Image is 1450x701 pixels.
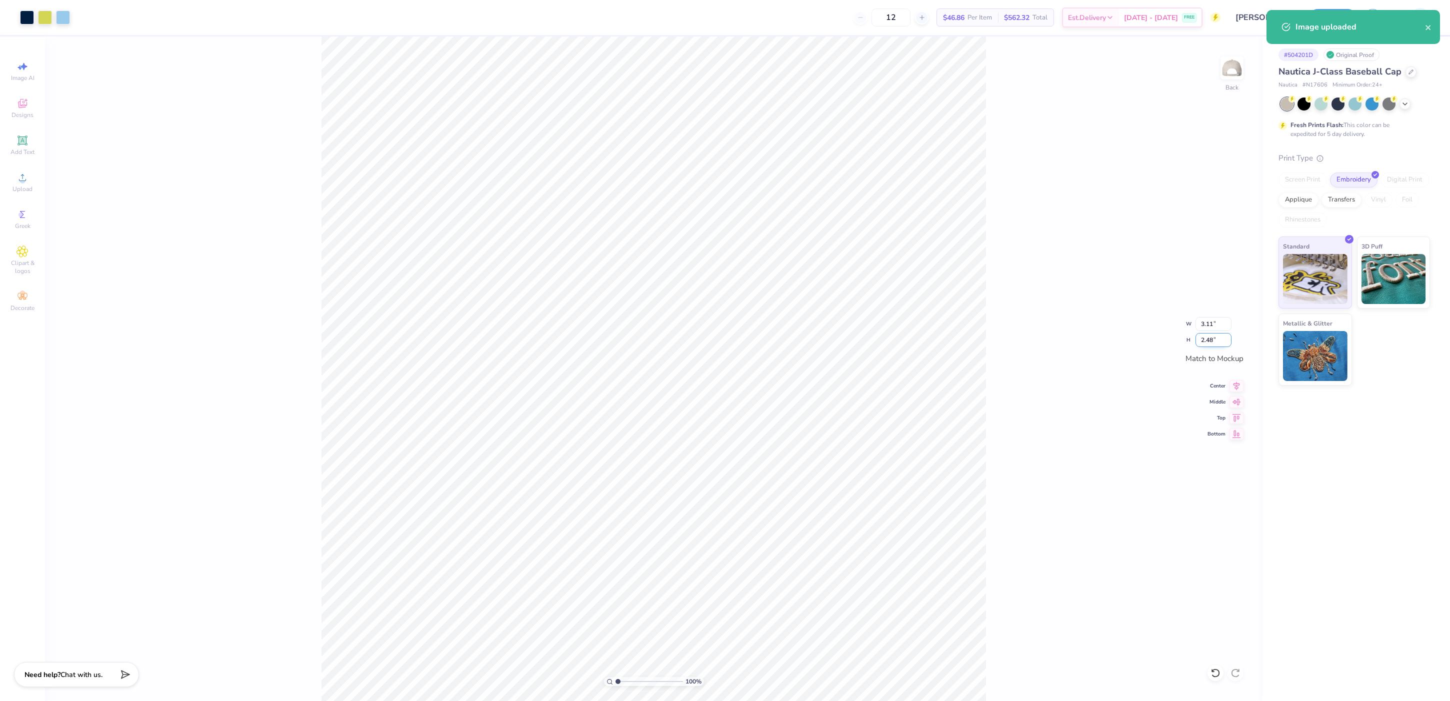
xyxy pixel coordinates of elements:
span: Minimum Order: 24 + [1332,81,1382,89]
span: Decorate [10,304,34,312]
div: Back [1225,83,1238,92]
span: Add Text [10,148,34,156]
span: Chat with us. [60,670,102,679]
span: Clipart & logos [5,259,40,275]
span: Middle [1207,398,1225,405]
span: FREE [1184,14,1194,21]
img: Standard [1283,254,1347,304]
span: Greek [15,222,30,230]
span: Metallic & Glitter [1283,318,1332,328]
span: $46.86 [943,12,964,23]
input: – – [871,8,910,26]
div: Original Proof [1323,48,1379,61]
span: Total [1032,12,1047,23]
span: Upload [12,185,32,193]
span: Est. Delivery [1068,12,1106,23]
div: # 504201D [1278,48,1318,61]
div: Vinyl [1364,192,1392,207]
span: [DATE] - [DATE] [1124,12,1178,23]
img: 3D Puff [1361,254,1426,304]
div: Digital Print [1380,172,1429,187]
span: # N17606 [1302,81,1327,89]
span: Designs [11,111,33,119]
div: Foil [1395,192,1419,207]
span: Standard [1283,241,1309,251]
div: This color can be expedited for 5 day delivery. [1290,120,1413,138]
span: Image AI [11,74,34,82]
div: Embroidery [1330,172,1377,187]
div: Image uploaded [1295,21,1425,33]
span: 3D Puff [1361,241,1382,251]
span: Nautica [1278,81,1297,89]
div: Screen Print [1278,172,1327,187]
div: Rhinestones [1278,212,1327,227]
img: Back [1222,58,1242,78]
strong: Fresh Prints Flash: [1290,121,1343,129]
img: Metallic & Glitter [1283,331,1347,381]
span: $562.32 [1004,12,1029,23]
div: Transfers [1321,192,1361,207]
span: Top [1207,414,1225,421]
span: Bottom [1207,430,1225,437]
input: Untitled Design [1228,7,1301,27]
div: Print Type [1278,152,1430,164]
span: Center [1207,382,1225,389]
span: 100 % [685,677,701,686]
strong: Need help? [24,670,60,679]
button: close [1425,21,1432,33]
span: Per Item [967,12,992,23]
div: Applique [1278,192,1318,207]
span: Nautica J-Class Baseball Cap [1278,65,1401,77]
